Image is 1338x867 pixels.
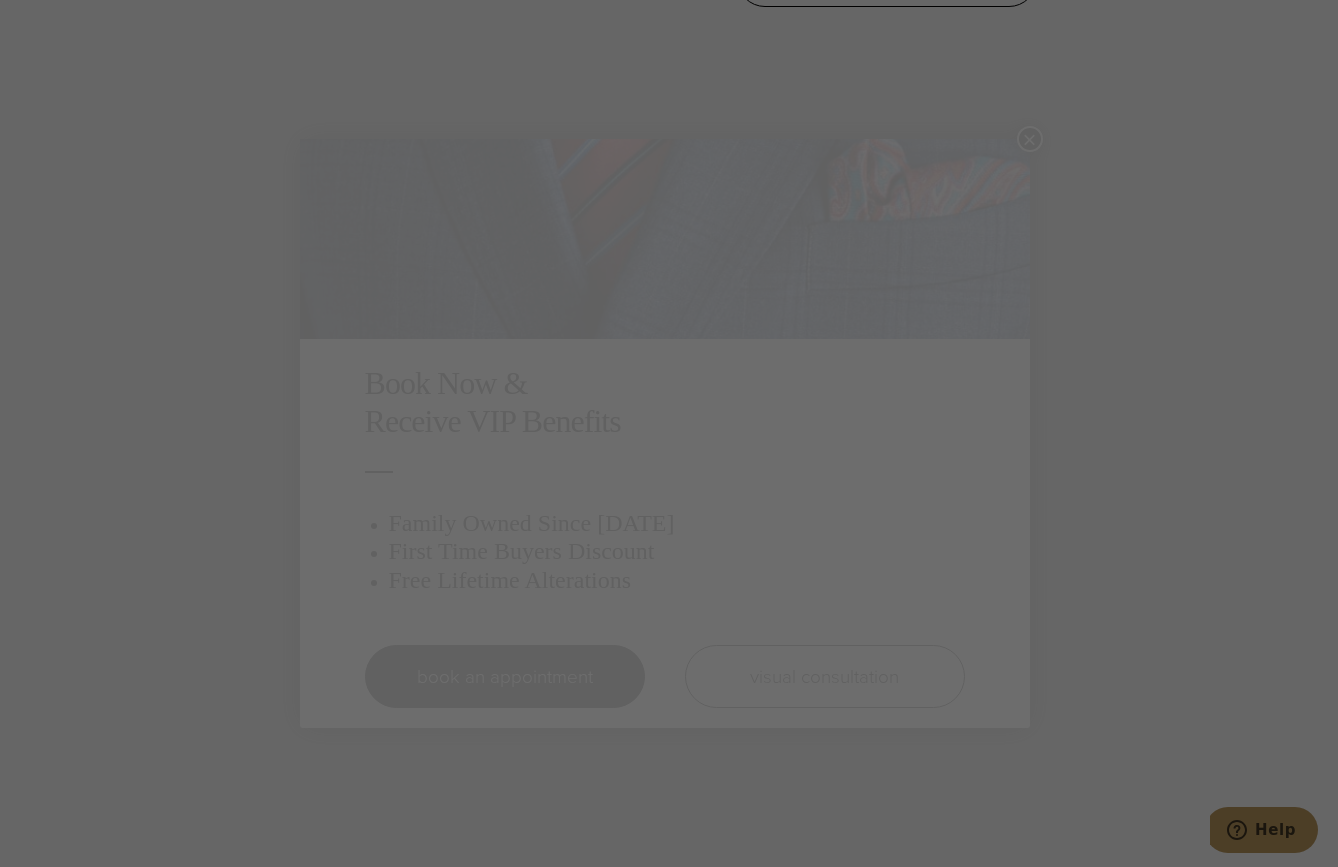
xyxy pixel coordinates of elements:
h2: Book Now & Receive VIP Benefits [365,364,965,441]
a: visual consultation [685,645,965,708]
span: Help [45,14,86,32]
h3: Family Owned Since [DATE] [389,509,965,538]
h3: Free Lifetime Alterations [389,566,965,595]
button: Close [1017,126,1043,152]
h3: First Time Buyers Discount [389,537,965,566]
a: book an appointment [365,645,645,708]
